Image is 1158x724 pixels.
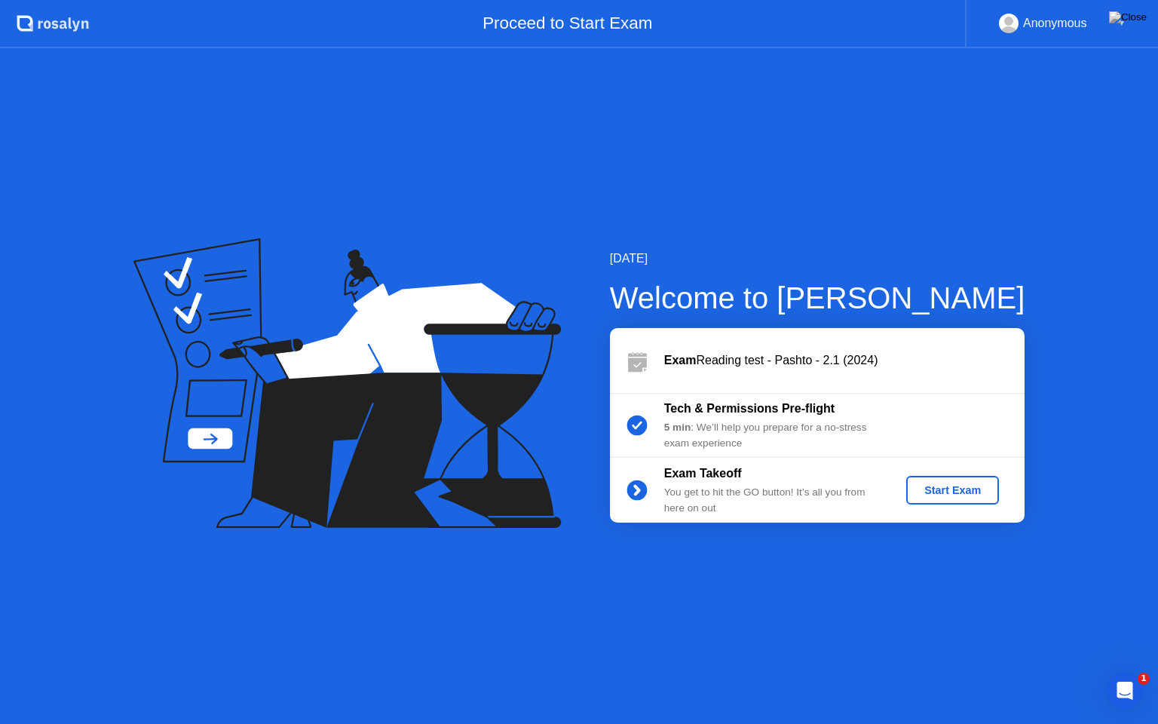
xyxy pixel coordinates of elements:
span: 1 [1138,673,1150,685]
div: Start Exam [912,484,993,496]
b: Exam [664,354,697,367]
b: Tech & Permissions Pre-flight [664,402,835,415]
div: You get to hit the GO button! It’s all you from here on out [664,485,881,516]
b: 5 min [664,422,691,433]
div: Reading test - Pashto - 2.1 (2024) [664,351,1025,370]
button: Start Exam [906,476,999,505]
div: [DATE] [610,250,1025,268]
div: Welcome to [PERSON_NAME] [610,275,1025,321]
img: Close [1109,11,1147,23]
b: Exam Takeoff [664,467,742,480]
div: Anonymous [1023,14,1087,33]
div: : We’ll help you prepare for a no-stress exam experience [664,420,881,451]
iframe: Intercom live chat [1107,673,1143,709]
